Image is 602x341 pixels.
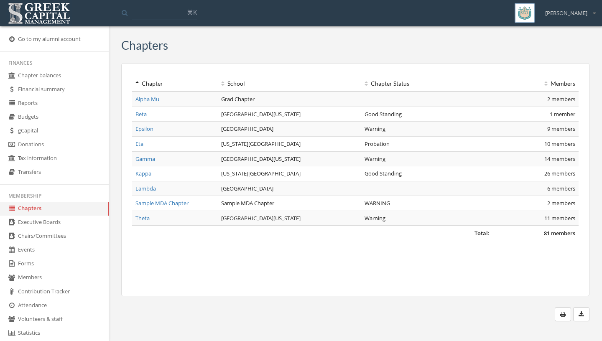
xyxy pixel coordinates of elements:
[361,211,493,226] td: Warning
[135,140,143,148] a: Eta
[221,79,357,88] div: School
[218,92,361,107] td: Grad Chapter
[135,125,153,132] a: Epsilon
[544,214,575,222] span: 11 members
[544,170,575,177] span: 26 members
[187,8,197,16] span: ⌘K
[545,9,587,17] span: [PERSON_NAME]
[218,151,361,166] td: [GEOGRAPHIC_DATA][US_STATE]
[218,107,361,122] td: [GEOGRAPHIC_DATA][US_STATE]
[547,199,575,207] span: 2 members
[135,214,150,222] a: Theta
[361,107,493,122] td: Good Standing
[361,122,493,137] td: Warning
[135,110,147,118] a: Beta
[547,95,575,103] span: 2 members
[544,140,575,148] span: 10 members
[218,166,361,181] td: [US_STATE][GEOGRAPHIC_DATA]
[218,122,361,137] td: [GEOGRAPHIC_DATA]
[121,39,168,52] h3: Chapters
[361,196,493,211] td: WARNING
[361,166,493,181] td: Good Standing
[135,185,156,192] a: Lambda
[365,79,490,88] div: Chapter Status
[218,196,361,211] td: Sample MDA Chapter
[132,226,493,241] td: Total:
[218,211,361,226] td: [GEOGRAPHIC_DATA][US_STATE]
[540,3,596,17] div: [PERSON_NAME]
[135,95,159,103] a: Alpha Mu
[218,136,361,151] td: [US_STATE][GEOGRAPHIC_DATA]
[544,155,575,163] span: 14 members
[135,79,214,88] div: Chapter
[135,199,189,207] a: Sample MDA Chapter
[361,136,493,151] td: Probation
[135,170,151,177] a: Kappa
[547,185,575,192] span: 6 members
[550,110,575,118] span: 1 member
[361,151,493,166] td: Warning
[218,181,361,196] td: [GEOGRAPHIC_DATA]
[547,125,575,132] span: 9 members
[496,79,575,88] div: Members
[135,155,155,163] a: Gamma
[544,229,575,237] span: 81 members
